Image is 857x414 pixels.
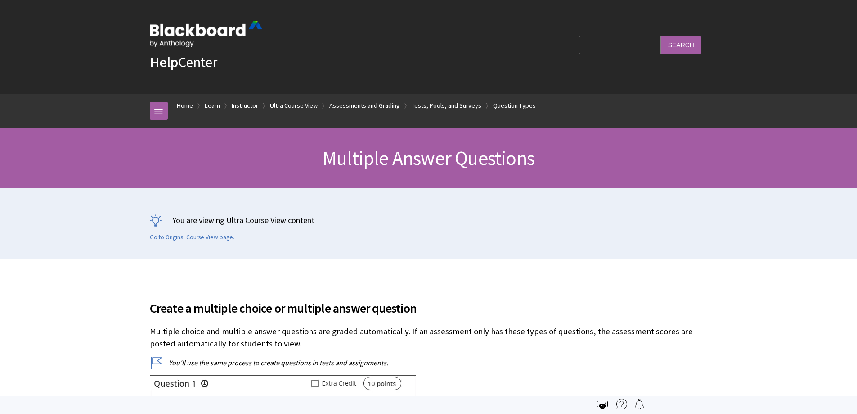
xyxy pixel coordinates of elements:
a: Learn [205,100,220,111]
a: Ultra Course View [270,100,318,111]
a: Question Types [493,100,536,111]
a: Tests, Pools, and Surveys [412,100,481,111]
a: Go to Original Course View page. [150,233,234,241]
input: Search [661,36,701,54]
img: Print [597,399,608,409]
a: Assessments and Grading [329,100,400,111]
img: Follow this page [634,399,645,409]
strong: Help [150,53,178,71]
p: You'll use the same process to create questions in tests and assignments. [150,358,708,368]
span: Multiple Answer Questions [323,146,534,170]
a: HelpCenter [150,53,217,71]
img: More help [616,399,627,409]
img: Blackboard by Anthology [150,21,262,47]
p: You are viewing Ultra Course View content [150,214,708,226]
a: Instructor [232,100,258,111]
p: Multiple choice and multiple answer questions are graded automatically. If an assessment only has... [150,326,708,349]
h2: Create a multiple choice or multiple answer question [150,288,708,318]
a: Home [177,100,193,111]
